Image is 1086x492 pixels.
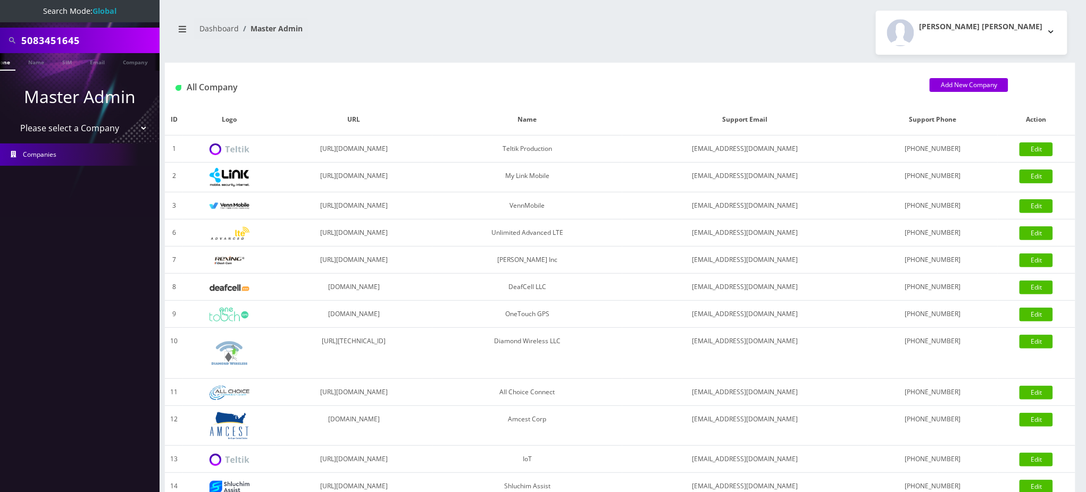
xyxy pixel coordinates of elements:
[93,6,116,16] strong: Global
[432,446,622,473] td: IoT
[275,446,432,473] td: [URL][DOMAIN_NAME]
[868,301,998,328] td: [PHONE_NUMBER]
[920,22,1043,31] h2: [PERSON_NAME] [PERSON_NAME]
[432,406,622,446] td: Amcest Corp
[275,274,432,301] td: [DOMAIN_NAME]
[432,379,622,406] td: All Choice Connect
[432,247,622,274] td: [PERSON_NAME] Inc
[165,247,183,274] td: 7
[275,135,432,163] td: [URL][DOMAIN_NAME]
[210,202,249,210] img: VennMobile
[622,379,868,406] td: [EMAIL_ADDRESS][DOMAIN_NAME]
[210,227,249,240] img: Unlimited Advanced LTE
[165,135,183,163] td: 1
[275,247,432,274] td: [URL][DOMAIN_NAME]
[1020,453,1053,466] a: Edit
[85,53,110,70] a: Email
[622,135,868,163] td: [EMAIL_ADDRESS][DOMAIN_NAME]
[23,150,57,159] span: Companies
[868,274,998,301] td: [PHONE_NUMBER]
[1020,253,1053,267] a: Edit
[868,328,998,379] td: [PHONE_NUMBER]
[432,135,622,163] td: Teltik Production
[165,104,183,135] th: ID
[210,386,249,400] img: All Choice Connect
[622,274,868,301] td: [EMAIL_ADDRESS][DOMAIN_NAME]
[176,82,914,92] h1: All Company
[210,308,249,321] img: OneTouch GPS
[1020,413,1053,427] a: Edit
[275,301,432,328] td: [DOMAIN_NAME]
[1020,142,1053,156] a: Edit
[1020,169,1053,183] a: Edit
[622,192,868,219] td: [EMAIL_ADDRESS][DOMAIN_NAME]
[275,104,432,135] th: URL
[165,406,183,446] td: 12
[868,247,998,274] td: [PHONE_NUMBER]
[622,247,868,274] td: [EMAIL_ADDRESS][DOMAIN_NAME]
[432,274,622,301] td: DeafCell LLC
[199,23,239,33] a: Dashboard
[432,192,622,219] td: VennMobile
[165,192,183,219] td: 3
[165,379,183,406] td: 11
[432,163,622,192] td: My Link Mobile
[275,328,432,379] td: [URL][TECHNICAL_ID]
[622,104,868,135] th: Support Email
[210,143,249,156] img: Teltik Production
[275,406,432,446] td: [DOMAIN_NAME]
[43,6,116,16] span: Search Mode:
[1020,308,1053,321] a: Edit
[622,301,868,328] td: [EMAIL_ADDRESS][DOMAIN_NAME]
[118,53,153,70] a: Company
[183,104,275,135] th: Logo
[1020,199,1053,213] a: Edit
[275,163,432,192] td: [URL][DOMAIN_NAME]
[1020,386,1053,400] a: Edit
[622,328,868,379] td: [EMAIL_ADDRESS][DOMAIN_NAME]
[622,406,868,446] td: [EMAIL_ADDRESS][DOMAIN_NAME]
[21,30,157,50] input: Search All Companies
[275,192,432,219] td: [URL][DOMAIN_NAME]
[210,454,249,466] img: IoT
[165,163,183,192] td: 2
[930,78,1008,92] a: Add New Company
[876,11,1067,55] button: [PERSON_NAME] [PERSON_NAME]
[998,104,1075,135] th: Action
[57,53,77,70] a: SIM
[868,104,998,135] th: Support Phone
[176,85,181,91] img: All Company
[239,23,303,34] li: Master Admin
[210,256,249,266] img: Rexing Inc
[432,219,622,247] td: Unlimited Advanced LTE
[210,284,249,291] img: DeafCell LLC
[165,274,183,301] td: 8
[868,135,998,163] td: [PHONE_NUMBER]
[622,219,868,247] td: [EMAIL_ADDRESS][DOMAIN_NAME]
[432,104,622,135] th: Name
[165,328,183,379] td: 10
[622,446,868,473] td: [EMAIL_ADDRESS][DOMAIN_NAME]
[622,163,868,192] td: [EMAIL_ADDRESS][DOMAIN_NAME]
[868,192,998,219] td: [PHONE_NUMBER]
[165,301,183,328] td: 9
[868,379,998,406] td: [PHONE_NUMBER]
[165,219,183,247] td: 6
[275,379,432,406] td: [URL][DOMAIN_NAME]
[165,446,183,473] td: 13
[432,301,622,328] td: OneTouch GPS
[868,163,998,192] td: [PHONE_NUMBER]
[1020,226,1053,240] a: Edit
[868,219,998,247] td: [PHONE_NUMBER]
[432,328,622,379] td: Diamond Wireless LLC
[1020,335,1053,349] a: Edit
[1020,281,1053,294] a: Edit
[210,333,249,373] img: Diamond Wireless LLC
[275,219,432,247] td: [URL][DOMAIN_NAME]
[23,53,49,70] a: Name
[868,446,998,473] td: [PHONE_NUMBER]
[173,18,612,48] nav: breadcrumb
[210,411,249,440] img: Amcest Corp
[868,406,998,446] td: [PHONE_NUMBER]
[210,168,249,186] img: My Link Mobile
